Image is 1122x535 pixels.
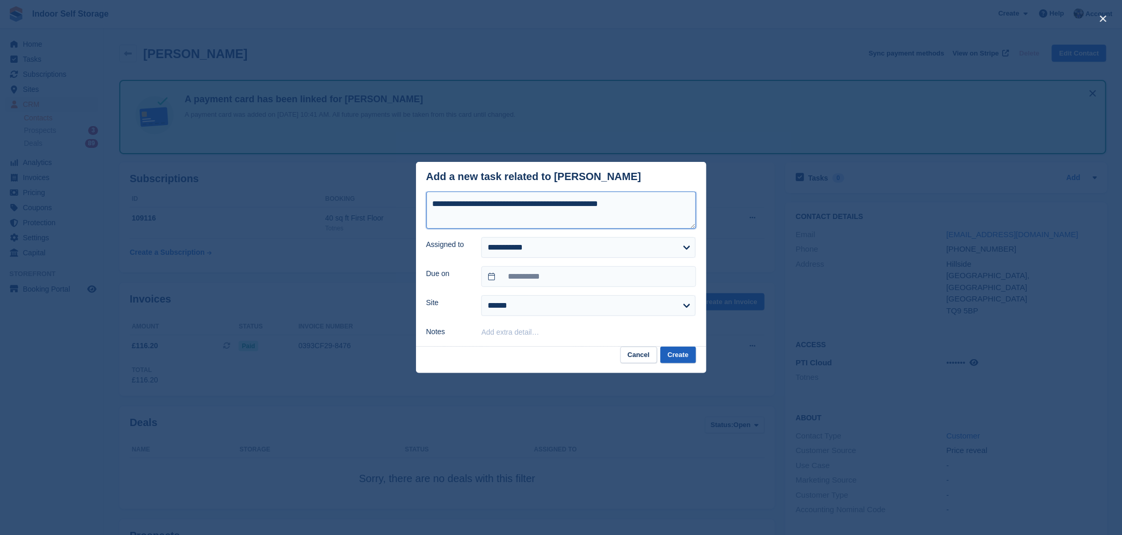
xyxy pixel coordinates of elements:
label: Due on [426,268,469,279]
div: Add a new task related to [PERSON_NAME] [426,171,642,183]
label: Assigned to [426,239,469,250]
label: Notes [426,326,469,337]
button: Add extra detail… [481,328,539,336]
button: close [1095,10,1112,27]
button: Create [660,347,696,364]
label: Site [426,297,469,308]
button: Cancel [620,347,657,364]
